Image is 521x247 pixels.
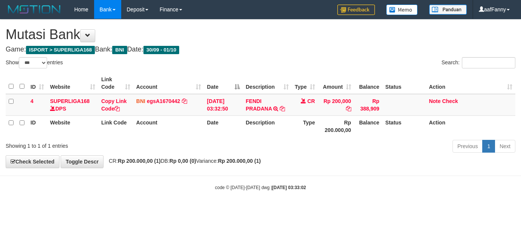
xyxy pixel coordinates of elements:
[307,98,315,104] span: CR
[382,115,426,137] th: Status
[292,73,318,94] th: Type: activate to sort column ascending
[19,57,47,68] select: Showentries
[337,5,375,15] img: Feedback.jpg
[382,73,426,94] th: Status
[47,94,98,116] td: DPS
[136,98,145,104] span: BNI
[6,57,63,68] label: Show entries
[318,115,354,137] th: Rp 200.000,00
[30,98,34,104] span: 4
[6,27,515,42] h1: Mutasi Bank
[442,57,515,68] label: Search:
[429,5,467,15] img: panduan.png
[292,115,318,137] th: Type
[98,73,133,94] th: Link Code: activate to sort column ascending
[6,46,515,53] h4: Game: Bank: Date:
[182,98,187,104] a: Copy egsA1670442 to clipboard
[26,46,95,54] span: ISPORT > SUPERLIGA168
[27,115,47,137] th: ID
[6,155,59,168] a: Check Selected
[354,94,382,116] td: Rp 388,909
[47,73,98,94] th: Website: activate to sort column ascending
[354,73,382,94] th: Balance
[318,73,354,94] th: Amount: activate to sort column ascending
[280,106,285,112] a: Copy FENDI PRADANA to clipboard
[105,158,261,164] span: CR: DB: Variance:
[204,73,243,94] th: Date: activate to sort column descending
[27,73,47,94] th: ID: activate to sort column ascending
[346,106,351,112] a: Copy Rp 200,000 to clipboard
[354,115,382,137] th: Balance
[426,73,515,94] th: Action: activate to sort column ascending
[243,115,292,137] th: Description
[118,158,161,164] strong: Rp 200.000,00 (1)
[6,4,63,15] img: MOTION_logo.png
[426,115,515,137] th: Action
[452,140,483,153] a: Previous
[215,185,306,190] small: code © [DATE]-[DATE] dwg |
[169,158,196,164] strong: Rp 0,00 (0)
[482,140,495,153] a: 1
[462,57,515,68] input: Search:
[318,94,354,116] td: Rp 200,000
[386,5,418,15] img: Button%20Memo.svg
[442,98,458,104] a: Check
[112,46,127,54] span: BNI
[243,73,292,94] th: Description: activate to sort column ascending
[218,158,261,164] strong: Rp 200.000,00 (1)
[204,94,243,116] td: [DATE] 03:32:50
[246,98,272,112] a: FENDI PRADANA
[133,115,204,137] th: Account
[495,140,515,153] a: Next
[101,98,127,112] a: Copy Link Code
[50,98,90,104] a: SUPERLIGA168
[143,46,180,54] span: 30/09 - 01/10
[204,115,243,137] th: Date
[429,98,440,104] a: Note
[61,155,104,168] a: Toggle Descr
[98,115,133,137] th: Link Code
[147,98,180,104] a: egsA1670442
[272,185,306,190] strong: [DATE] 03:33:02
[47,115,98,137] th: Website
[6,139,212,150] div: Showing 1 to 1 of 1 entries
[133,73,204,94] th: Account: activate to sort column ascending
